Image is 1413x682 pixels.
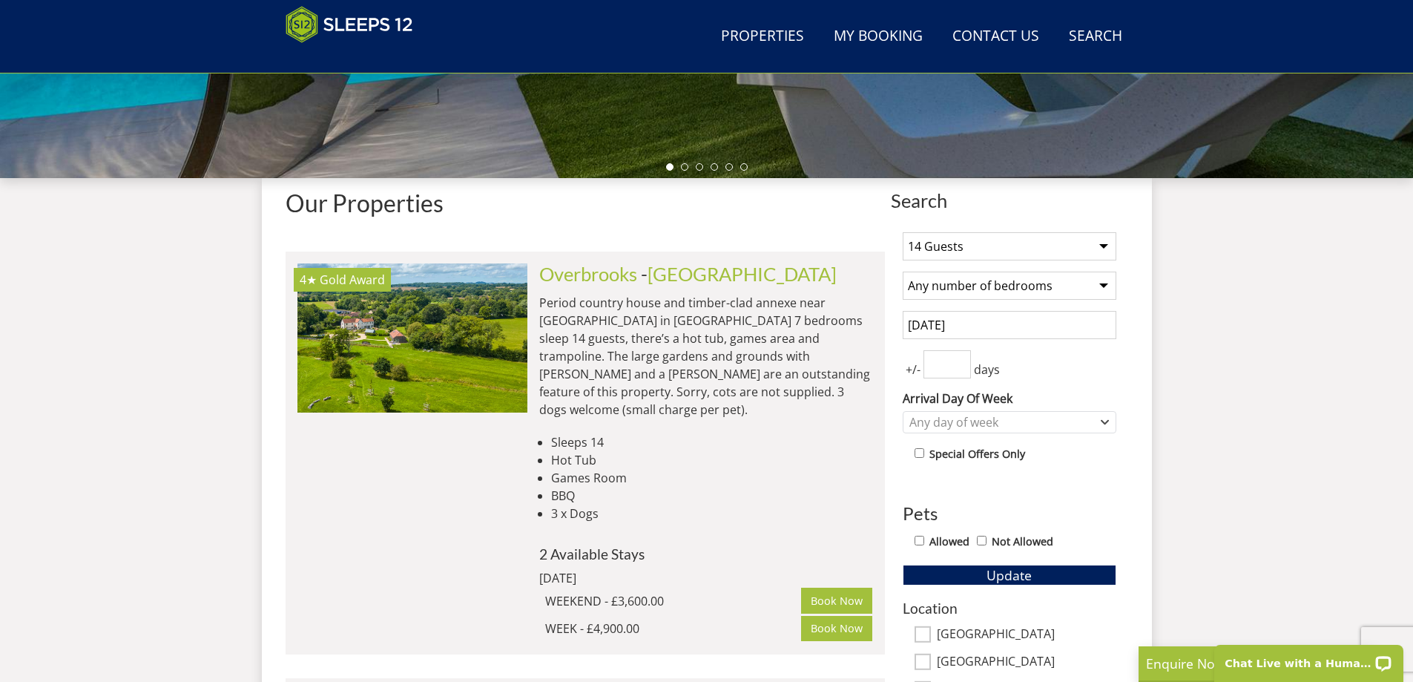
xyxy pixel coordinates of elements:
[929,534,969,550] label: Allowed
[946,20,1045,53] a: Contact Us
[297,263,527,412] a: 4★ Gold Award
[903,600,1116,616] h3: Location
[551,505,873,522] li: 3 x Dogs
[539,569,740,587] div: [DATE]
[937,655,1116,671] label: [GEOGRAPHIC_DATA]
[297,263,527,412] img: overbrooks-somerset-holiday-accommodation-home-sleeping-13.original.jpg
[903,390,1116,407] label: Arrival Day Of Week
[1146,654,1368,673] p: Enquire Now
[828,20,929,53] a: My Booking
[1063,20,1128,53] a: Search
[903,361,923,378] span: +/-
[903,411,1116,433] div: Combobox
[987,566,1032,584] span: Update
[539,546,873,562] h4: 2 Available Stays
[891,190,1128,211] span: Search
[300,272,317,288] span: Overbrooks has a 4 star rating under the Quality in Tourism Scheme
[929,446,1025,462] label: Special Offers Only
[715,20,810,53] a: Properties
[320,272,385,288] span: Overbrooks has been awarded a Gold Award by Visit England
[992,534,1053,550] label: Not Allowed
[539,263,637,285] a: Overbrooks
[1205,635,1413,682] iframe: LiveChat chat widget
[801,588,872,613] a: Book Now
[903,565,1116,586] button: Update
[906,414,1098,430] div: Any day of week
[801,616,872,641] a: Book Now
[551,469,873,487] li: Games Room
[641,263,837,285] span: -
[937,627,1116,643] label: [GEOGRAPHIC_DATA]
[278,52,434,65] iframe: Customer reviews powered by Trustpilot
[551,433,873,451] li: Sleeps 14
[545,592,802,610] div: WEEKEND - £3,600.00
[286,6,413,43] img: Sleeps 12
[539,294,873,419] p: Period country house and timber-clad annexe near [GEOGRAPHIC_DATA] in [GEOGRAPHIC_DATA] 7 bedroom...
[903,504,1116,523] h3: Pets
[971,361,1003,378] span: days
[545,620,802,637] div: WEEK - £4,900.00
[903,311,1116,339] input: Arrival Date
[551,451,873,469] li: Hot Tub
[286,190,885,216] h1: Our Properties
[551,487,873,505] li: BBQ
[648,263,837,285] a: [GEOGRAPHIC_DATA]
